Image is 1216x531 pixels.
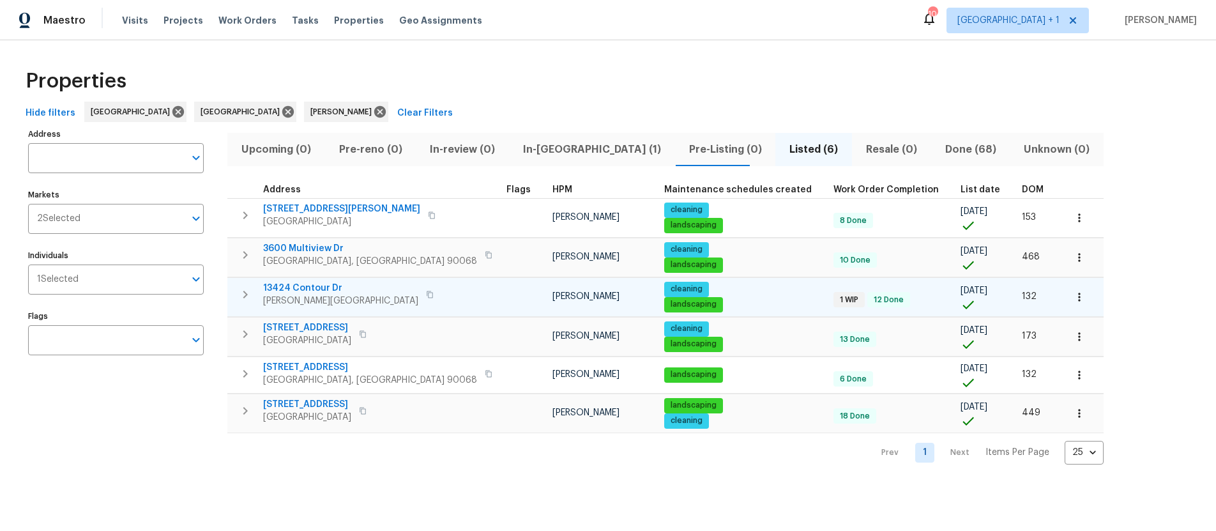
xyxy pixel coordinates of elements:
[665,244,708,255] span: cleaning
[915,443,934,463] a: Goto page 1
[961,185,1000,194] span: List date
[26,105,75,121] span: Hide filters
[1022,213,1036,222] span: 153
[28,191,204,199] label: Markets
[263,215,420,228] span: [GEOGRAPHIC_DATA]
[665,299,722,310] span: landscaping
[263,282,418,295] span: 13424 Contour Dr
[835,255,876,266] span: 10 Done
[835,295,863,305] span: 1 WIP
[833,185,939,194] span: Work Order Completion
[961,207,987,216] span: [DATE]
[665,323,708,334] span: cleaning
[263,374,477,387] span: [GEOGRAPHIC_DATA], [GEOGRAPHIC_DATA] 90068
[1065,436,1104,469] div: 25
[961,364,987,373] span: [DATE]
[665,284,708,295] span: cleaning
[665,415,708,426] span: cleaning
[194,102,296,122] div: [GEOGRAPHIC_DATA]
[28,312,204,320] label: Flags
[399,14,482,27] span: Geo Assignments
[84,102,186,122] div: [GEOGRAPHIC_DATA]
[985,446,1049,459] p: Items Per Page
[28,252,204,259] label: Individuals
[665,220,722,231] span: landscaping
[163,14,203,27] span: Projects
[552,292,619,301] span: [PERSON_NAME]
[552,408,619,417] span: [PERSON_NAME]
[683,141,768,158] span: Pre-Listing (0)
[1022,332,1037,341] span: 173
[187,149,205,167] button: Open
[1022,252,1040,261] span: 468
[218,14,277,27] span: Work Orders
[333,141,409,158] span: Pre-reno (0)
[1022,185,1044,194] span: DOM
[423,141,501,158] span: In-review (0)
[263,203,420,215] span: [STREET_ADDRESS][PERSON_NAME]
[263,255,477,268] span: [GEOGRAPHIC_DATA], [GEOGRAPHIC_DATA] 90068
[860,141,923,158] span: Resale (0)
[201,105,285,118] span: [GEOGRAPHIC_DATA]
[26,75,126,88] span: Properties
[392,102,458,125] button: Clear Filters
[835,374,872,385] span: 6 Done
[665,400,722,411] span: landscaping
[961,326,987,335] span: [DATE]
[506,185,531,194] span: Flags
[835,411,875,422] span: 18 Done
[664,185,812,194] span: Maintenance schedules created
[91,105,175,118] span: [GEOGRAPHIC_DATA]
[263,334,351,347] span: [GEOGRAPHIC_DATA]
[263,185,301,194] span: Address
[187,331,205,349] button: Open
[1022,292,1037,301] span: 132
[263,411,351,424] span: [GEOGRAPHIC_DATA]
[552,213,619,222] span: [PERSON_NAME]
[37,213,80,224] span: 2 Selected
[263,361,477,374] span: [STREET_ADDRESS]
[835,334,875,345] span: 13 Done
[869,295,909,305] span: 12 Done
[552,252,619,261] span: [PERSON_NAME]
[334,14,384,27] span: Properties
[263,321,351,334] span: [STREET_ADDRESS]
[961,247,987,256] span: [DATE]
[263,242,477,255] span: 3600 Multiview Dr
[304,102,388,122] div: [PERSON_NAME]
[187,270,205,288] button: Open
[28,130,204,138] label: Address
[961,286,987,295] span: [DATE]
[1017,141,1096,158] span: Unknown (0)
[263,295,418,307] span: [PERSON_NAME][GEOGRAPHIC_DATA]
[928,8,937,20] div: 10
[517,141,667,158] span: In-[GEOGRAPHIC_DATA] (1)
[665,259,722,270] span: landscaping
[835,215,872,226] span: 8 Done
[665,339,722,350] span: landscaping
[37,274,79,285] span: 1 Selected
[310,105,377,118] span: [PERSON_NAME]
[665,369,722,380] span: landscaping
[869,441,1104,465] nav: Pagination Navigation
[552,185,572,194] span: HPM
[292,16,319,25] span: Tasks
[263,398,351,411] span: [STREET_ADDRESS]
[397,105,453,121] span: Clear Filters
[20,102,80,125] button: Hide filters
[552,370,619,379] span: [PERSON_NAME]
[957,14,1060,27] span: [GEOGRAPHIC_DATA] + 1
[122,14,148,27] span: Visits
[939,141,1003,158] span: Done (68)
[235,141,317,158] span: Upcoming (0)
[552,332,619,341] span: [PERSON_NAME]
[1022,370,1037,379] span: 132
[783,141,844,158] span: Listed (6)
[961,403,987,412] span: [DATE]
[187,210,205,227] button: Open
[43,14,86,27] span: Maestro
[1022,408,1040,417] span: 449
[1120,14,1197,27] span: [PERSON_NAME]
[665,204,708,215] span: cleaning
